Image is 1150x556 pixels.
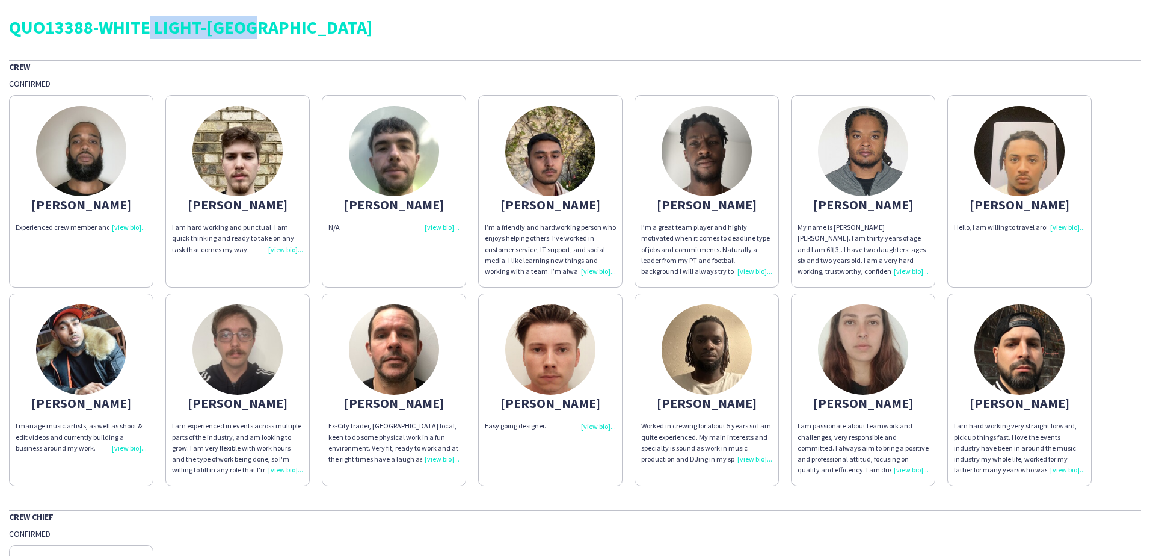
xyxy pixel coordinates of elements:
[954,199,1085,210] div: [PERSON_NAME]
[798,398,929,409] div: [PERSON_NAME]
[485,398,616,409] div: [PERSON_NAME]
[9,18,1141,36] div: QUO13388-WHITE LIGHT-[GEOGRAPHIC_DATA]
[16,199,147,210] div: [PERSON_NAME]
[36,106,126,196] img: thumb-68b3118b4020d.jpeg
[505,304,595,395] img: thumb-681d2e784611f.jpg
[172,222,303,255] div: I am hard working and punctual. I am quick thinking and ready to take on any task that comes my way.
[9,78,1141,89] div: Confirmed
[328,398,460,409] div: [PERSON_NAME]
[485,199,616,210] div: [PERSON_NAME]
[818,304,908,395] img: thumb-6824c288608a3.jpg
[9,510,1141,522] div: Crew Chief
[974,106,1065,196] img: thumb-665454aef3f43.jpeg
[641,421,772,465] div: Worked in crewing for about 5 years so I am quite experienced. My main interests and specialty is...
[974,304,1065,395] img: thumb-634d7dbdc86bb.png
[641,222,772,277] div: I’m a great team player and highly motivated when it comes to deadline type of jobs and commitmen...
[798,199,929,210] div: [PERSON_NAME]
[172,421,303,475] div: I am experienced in events across multiple parts of the industry, and am looking to grow. I am ve...
[641,398,772,409] div: [PERSON_NAME]
[662,106,752,196] img: thumb-68b5a9d3865ca.jpg
[328,199,460,210] div: [PERSON_NAME]
[172,199,303,210] div: [PERSON_NAME]
[349,106,439,196] img: thumb-6849a24213319.jpg
[798,421,929,475] div: I am passionate about teamwork and challenges, very responsible and committed. I always aim to br...
[954,222,1085,233] div: Hello, I am willing to travel around for work
[16,222,147,233] div: Experienced crew member and leader
[328,421,460,465] div: Ex-City trader, [GEOGRAPHIC_DATA] local, keen to do some physical work in a fun environment. Very...
[954,398,1085,409] div: [PERSON_NAME]
[328,222,460,233] div: N/A
[485,421,616,431] div: Easy going designer.
[818,106,908,196] img: thumb-6798f24aab7bd.jpeg
[192,106,283,196] img: thumb-61e6b908a0239.jpg
[192,304,283,395] img: thumb-6824cd96438b2.jpg
[641,199,772,210] div: [PERSON_NAME]
[505,106,595,196] img: thumb-68445aba22c9c.jpeg
[16,398,147,409] div: [PERSON_NAME]
[798,222,929,277] div: My name is [PERSON_NAME] [PERSON_NAME]. I am thirty years of age and I am 6ft 3,. I have two daug...
[9,528,1141,539] div: Confirmed
[172,398,303,409] div: [PERSON_NAME]
[16,421,147,454] div: I manage music artists, as well as shoot & edit videos and currently building a business around m...
[36,304,126,395] img: thumb-62bd745d16b38.jpg
[662,304,752,395] img: thumb-64e7d28945fc3.jpeg
[349,304,439,395] img: thumb-6127c62fab4a0.jpg
[485,222,616,277] div: I’m a friendly and hardworking person who enjoys helping others. I’ve worked in customer service,...
[9,60,1141,72] div: Crew
[954,421,1085,475] div: I am hard working very straight forward, pick up things fast. I love the events industry have bee...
